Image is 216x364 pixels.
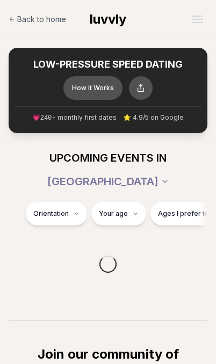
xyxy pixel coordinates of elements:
[9,9,66,30] a: Back to home
[49,150,167,165] span: UPCOMING EVENTS IN
[33,209,69,218] span: Orientation
[123,113,184,122] span: ⭐ 4.9/5 on Google
[15,59,201,71] h2: LOW-PRESSURE SPEED DATING
[91,202,146,225] button: Your age
[188,11,207,27] button: Open menu
[63,76,123,100] button: How it Works
[40,114,52,122] span: 240
[17,14,66,25] span: Back to home
[47,170,169,193] button: [GEOGRAPHIC_DATA]
[99,209,128,218] span: Your age
[90,11,126,28] a: luvvly
[32,113,117,122] span: 💗 + monthly first dates
[26,202,87,225] button: Orientation
[90,11,126,27] span: luvvly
